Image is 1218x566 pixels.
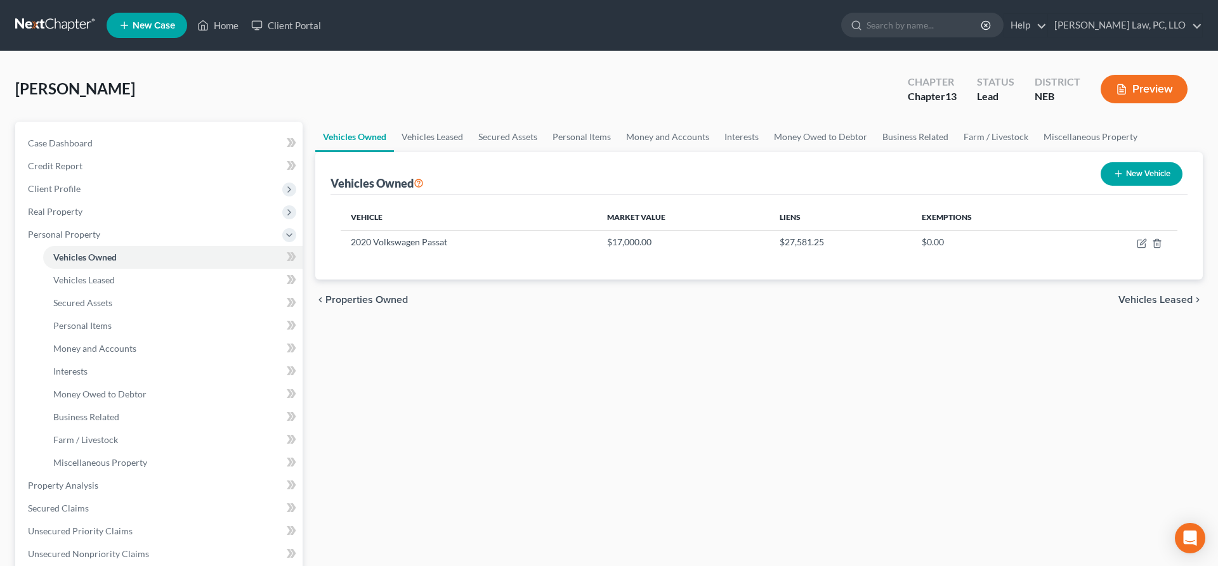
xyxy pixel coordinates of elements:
[18,497,303,520] a: Secured Claims
[912,205,1066,230] th: Exemptions
[28,480,98,491] span: Property Analysis
[597,230,769,254] td: $17,000.00
[977,75,1014,89] div: Status
[1035,89,1080,104] div: NEB
[43,337,303,360] a: Money and Accounts
[53,343,136,354] span: Money and Accounts
[53,411,119,422] span: Business Related
[769,230,912,254] td: $27,581.25
[315,122,394,152] a: Vehicles Owned
[18,474,303,497] a: Property Analysis
[597,205,769,230] th: Market Value
[28,206,82,217] span: Real Property
[53,434,118,445] span: Farm / Livestock
[43,383,303,406] a: Money Owed to Debtor
[1175,523,1205,553] div: Open Intercom Messenger
[331,176,424,191] div: Vehicles Owned
[133,21,175,30] span: New Case
[43,314,303,337] a: Personal Items
[53,366,88,376] span: Interests
[28,503,89,513] span: Secured Claims
[53,320,112,331] span: Personal Items
[18,155,303,177] a: Credit Report
[43,269,303,292] a: Vehicles Leased
[43,451,303,474] a: Miscellaneous Property
[53,274,115,285] span: Vehicles Leased
[875,122,956,152] a: Business Related
[18,543,303,565] a: Unsecured Nonpriority Claims
[53,297,112,308] span: Secured Assets
[43,292,303,314] a: Secured Assets
[977,89,1014,104] div: Lead
[245,14,327,37] a: Client Portal
[956,122,1036,152] a: Farm / Livestock
[1193,295,1203,305] i: chevron_right
[28,229,100,240] span: Personal Property
[1036,122,1145,152] a: Miscellaneous Property
[43,246,303,269] a: Vehicles Owned
[766,122,875,152] a: Money Owed to Debtor
[1048,14,1202,37] a: [PERSON_NAME] Law, PC, LLO
[43,406,303,428] a: Business Related
[18,132,303,155] a: Case Dashboard
[867,13,983,37] input: Search by name...
[1004,14,1047,37] a: Help
[191,14,245,37] a: Home
[717,122,766,152] a: Interests
[43,360,303,383] a: Interests
[1101,75,1188,103] button: Preview
[545,122,619,152] a: Personal Items
[28,138,93,148] span: Case Dashboard
[28,525,133,536] span: Unsecured Priority Claims
[28,160,82,171] span: Credit Report
[1118,295,1193,305] span: Vehicles Leased
[53,457,147,468] span: Miscellaneous Property
[325,295,408,305] span: Properties Owned
[18,520,303,543] a: Unsecured Priority Claims
[53,252,117,262] span: Vehicles Owned
[341,205,597,230] th: Vehicle
[53,389,147,399] span: Money Owed to Debtor
[28,183,81,194] span: Client Profile
[315,295,408,305] button: chevron_left Properties Owned
[15,79,135,98] span: [PERSON_NAME]
[1118,295,1203,305] button: Vehicles Leased chevron_right
[619,122,717,152] a: Money and Accounts
[315,295,325,305] i: chevron_left
[43,428,303,451] a: Farm / Livestock
[908,75,957,89] div: Chapter
[471,122,545,152] a: Secured Assets
[28,548,149,559] span: Unsecured Nonpriority Claims
[1101,162,1182,186] button: New Vehicle
[1035,75,1080,89] div: District
[912,230,1066,254] td: $0.00
[945,90,957,102] span: 13
[769,205,912,230] th: Liens
[394,122,471,152] a: Vehicles Leased
[908,89,957,104] div: Chapter
[341,230,597,254] td: 2020 Volkswagen Passat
